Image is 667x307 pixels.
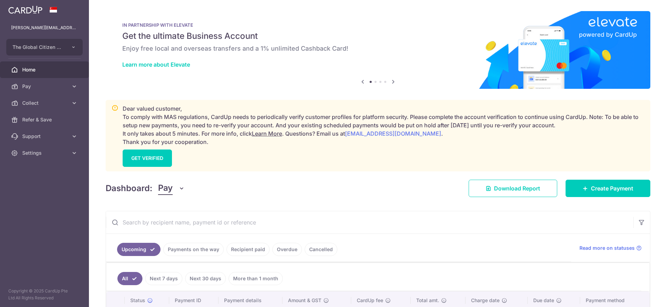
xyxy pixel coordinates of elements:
h5: Get the ultimate Business Account [122,31,634,42]
p: IN PARTNERSHIP WITH ELEVATE [122,22,634,28]
a: Cancelled [305,243,337,256]
h4: Dashboard: [106,182,153,195]
span: Charge date [471,297,500,304]
span: Pay [22,83,68,90]
span: Collect [22,100,68,106]
span: Due date [533,297,554,304]
span: Home [22,66,68,73]
a: More than 1 month [229,272,283,285]
a: Download Report [469,180,557,197]
span: Settings [22,150,68,156]
span: Status [130,297,145,304]
span: Read more on statuses [579,245,635,251]
a: [EMAIL_ADDRESS][DOMAIN_NAME] [345,130,441,137]
span: Amount & GST [288,297,321,304]
button: The Global Citizen Pte Ltd [6,39,83,56]
span: Pay [158,182,173,195]
a: GET VERIFIED [123,150,172,167]
a: Create Payment [566,180,650,197]
button: Pay [158,182,185,195]
a: Learn More [252,130,282,137]
span: CardUp fee [357,297,383,304]
a: Upcoming [117,243,160,256]
input: Search by recipient name, payment id or reference [106,211,633,233]
span: Download Report [494,184,540,193]
span: Total amt. [416,297,439,304]
img: Renovation banner [106,11,650,89]
h6: Enjoy free local and overseas transfers and a 1% unlimited Cashback Card! [122,44,634,53]
img: CardUp [8,6,42,14]
a: Learn more about Elevate [122,61,190,68]
a: Next 30 days [185,272,226,285]
a: Overdue [272,243,302,256]
p: [PERSON_NAME][EMAIL_ADDRESS][PERSON_NAME][DOMAIN_NAME] [11,24,78,31]
a: Next 7 days [145,272,182,285]
span: Support [22,133,68,140]
span: Refer & Save [22,116,68,123]
span: The Global Citizen Pte Ltd [13,44,64,51]
a: All [117,272,142,285]
a: Read more on statuses [579,245,642,251]
p: Dear valued customer, To comply with MAS regulations, CardUp needs to periodically verify custome... [123,104,644,146]
a: Recipient paid [227,243,270,256]
a: Payments on the way [163,243,224,256]
span: Create Payment [591,184,633,193]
